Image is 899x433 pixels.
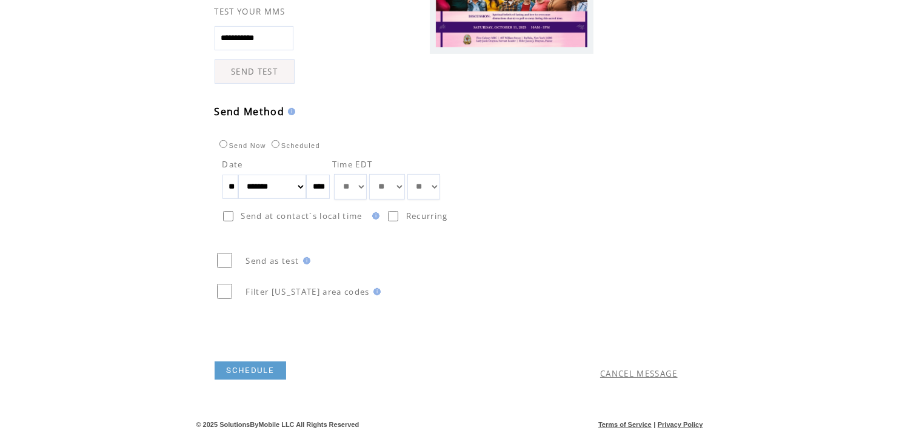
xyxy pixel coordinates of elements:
img: help.gif [299,257,310,264]
label: Send Now [216,142,266,149]
img: help.gif [284,108,295,115]
a: Privacy Policy [658,421,703,428]
a: SCHEDULE [215,361,287,380]
input: Scheduled [272,140,279,148]
span: Filter [US_STATE] area codes [246,286,370,297]
span: © 2025 SolutionsByMobile LLC All Rights Reserved [196,421,359,428]
span: | [653,421,655,428]
span: Send Method [215,105,285,118]
img: help.gif [369,212,379,220]
span: Recurring [406,210,448,221]
span: Send at contact`s local time [241,210,363,221]
span: Time EDT [332,159,373,170]
img: help.gif [370,288,381,295]
a: SEND TEST [215,59,295,84]
a: CANCEL MESSAGE [600,368,678,379]
span: Send as test [246,255,299,266]
a: Terms of Service [598,421,652,428]
input: Send Now [219,140,227,148]
label: Scheduled [269,142,320,149]
span: TEST YOUR MMS [215,6,286,17]
span: Date [222,159,243,170]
